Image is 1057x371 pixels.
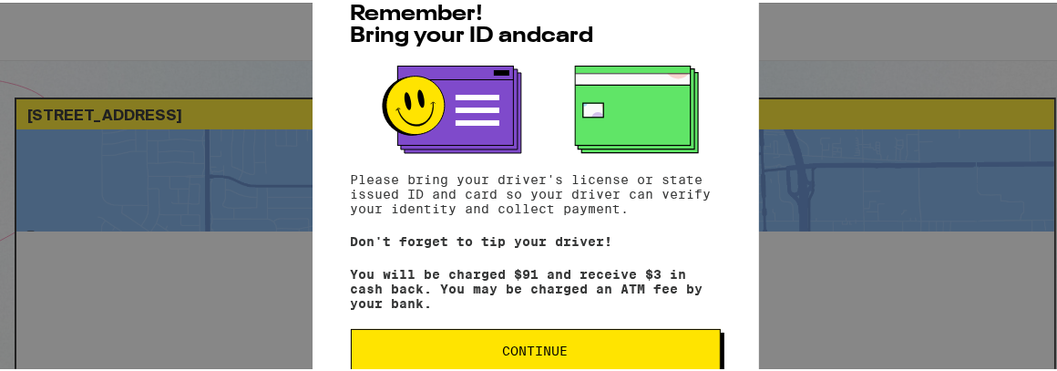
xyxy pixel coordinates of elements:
button: Continue [351,326,721,370]
p: Don't forget to tip your driver! [351,232,721,246]
span: Continue [503,342,569,355]
span: Remember! Bring your ID and card [351,1,594,45]
p: You will be charged $91 and receive $3 in cash back. You may be charged an ATM fee by your bank. [351,264,721,308]
p: Please bring your driver's license or state issued ID and card so your driver can verify your ide... [351,170,721,213]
